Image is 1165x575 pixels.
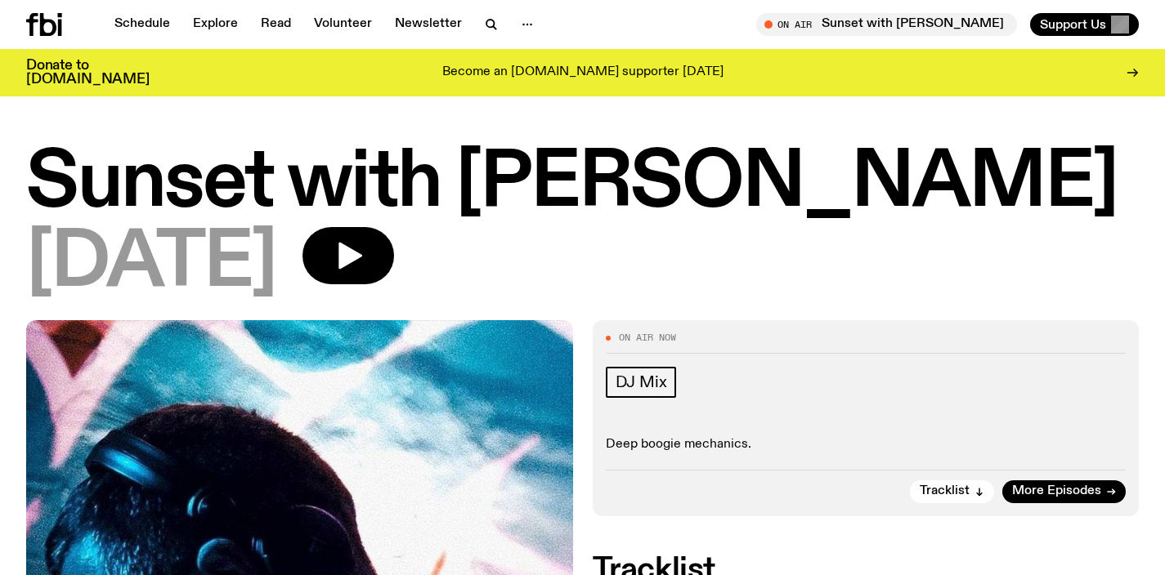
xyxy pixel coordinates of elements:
[619,333,676,342] span: On Air Now
[920,485,970,497] span: Tracklist
[616,373,667,391] span: DJ Mix
[26,227,276,301] span: [DATE]
[1012,485,1101,497] span: More Episodes
[251,13,301,36] a: Read
[105,13,180,36] a: Schedule
[1002,480,1126,503] a: More Episodes
[910,480,994,503] button: Tracklist
[26,147,1139,221] h1: Sunset with [PERSON_NAME]
[183,13,248,36] a: Explore
[26,59,150,87] h3: Donate to [DOMAIN_NAME]
[606,437,1127,452] p: Deep boogie mechanics.
[1030,13,1139,36] button: Support Us
[606,367,677,398] a: DJ Mix
[1040,17,1106,32] span: Support Us
[442,65,724,80] p: Become an [DOMAIN_NAME] supporter [DATE]
[304,13,382,36] a: Volunteer
[756,13,1017,36] button: On AirSunset with [PERSON_NAME]
[774,18,1009,30] span: Tune in live
[385,13,472,36] a: Newsletter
